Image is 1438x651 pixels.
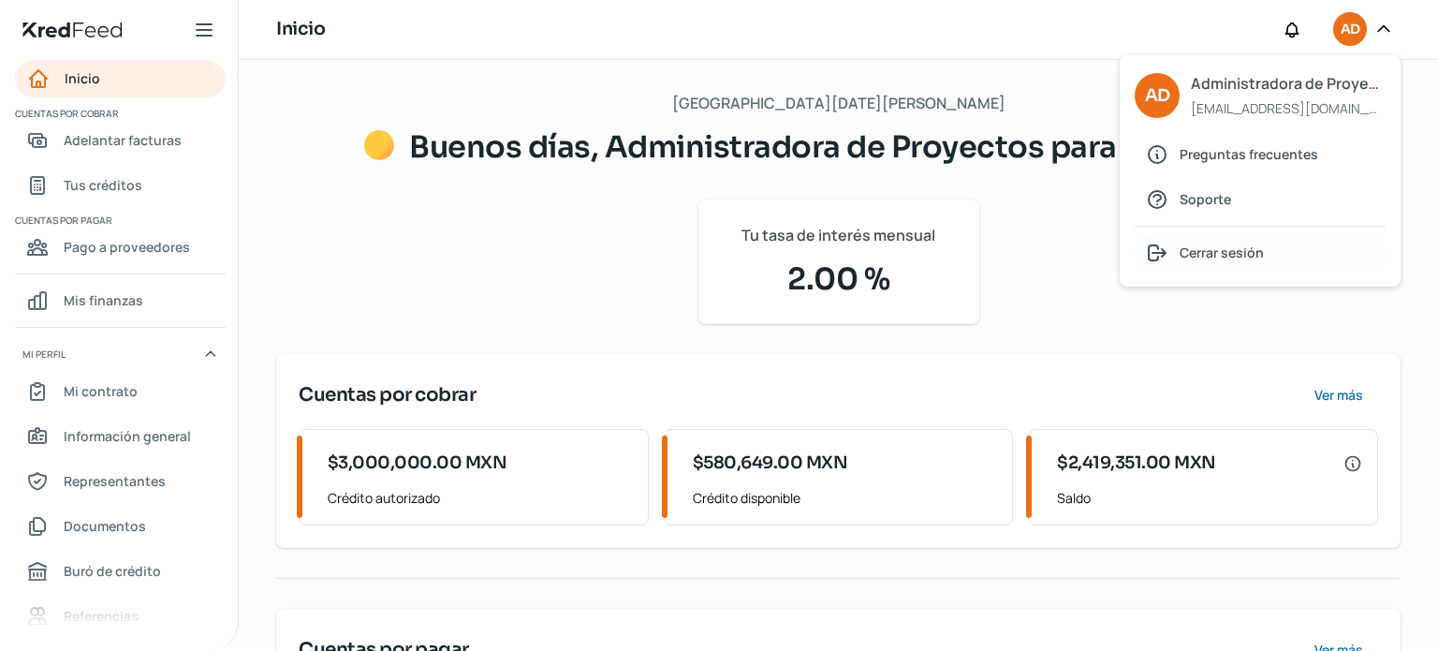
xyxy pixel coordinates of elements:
span: Preguntas frecuentes [1180,142,1318,166]
a: Información general [15,418,226,455]
span: Buró de crédito [64,559,161,583]
a: Inicio [15,60,226,97]
a: Representantes [15,463,226,500]
span: Inicio [65,67,100,90]
span: AD [1145,81,1169,111]
button: Ver más [1299,377,1378,414]
span: Mi contrato [64,379,138,403]
span: Cuentas por cobrar [299,381,476,409]
span: Referencias [64,604,139,628]
span: [EMAIL_ADDRESS][DOMAIN_NAME] [1191,96,1385,120]
span: Adelantar facturas [64,128,182,152]
a: Referencias [15,598,226,635]
span: Crédito autorizado [328,486,633,510]
h1: Inicio [276,16,325,43]
span: AD [1341,19,1359,41]
a: Mi contrato [15,373,226,410]
span: Soporte [1180,187,1231,211]
span: Cerrar sesión [1180,241,1264,264]
a: Pago a proveedores [15,229,226,266]
span: Administradora de Proyectos para el Desarrollo [1191,70,1385,97]
span: Documentos [64,514,146,538]
span: Saldo [1057,486,1362,510]
span: Mis finanzas [64,289,143,312]
a: Tus créditos [15,167,226,204]
span: 2.00 % [721,257,957,302]
span: $3,000,000.00 MXN [328,451,507,476]
span: Representantes [64,469,166,493]
span: Tus créditos [64,173,142,197]
span: Ver más [1314,389,1363,402]
span: Tu tasa de interés mensual [741,222,935,249]
span: Mi perfil [22,346,66,362]
span: Cuentas por pagar [15,212,223,229]
span: Buenos días, Administradora de Proyectos para el Desarrollo [409,128,1313,166]
span: $2,419,351.00 MXN [1057,451,1216,476]
a: Mis finanzas [15,282,226,319]
img: Saludos [364,130,394,160]
a: Buró de crédito [15,553,226,590]
a: Documentos [15,508,226,545]
a: Adelantar facturas [15,122,226,159]
span: Cuentas por cobrar [15,105,223,122]
span: Información general [64,424,191,448]
span: [GEOGRAPHIC_DATA][DATE][PERSON_NAME] [672,90,1005,117]
span: Pago a proveedores [64,235,190,259]
span: $580,649.00 MXN [693,451,848,476]
span: Crédito disponible [693,486,998,510]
